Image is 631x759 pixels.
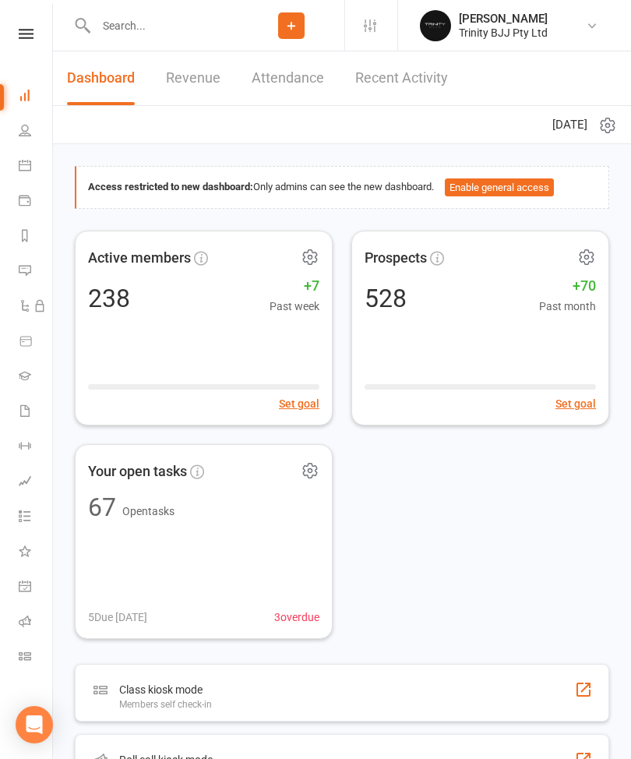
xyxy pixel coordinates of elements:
a: Revenue [166,51,220,105]
a: Recent Activity [355,51,448,105]
span: Active members [88,247,191,270]
a: Class kiosk mode [19,641,54,676]
div: Members self check-in [119,699,212,710]
span: Past month [539,298,596,315]
img: thumb_image1712106278.png [420,10,451,41]
div: Only admins can see the new dashboard. [88,178,597,197]
strong: Access restricted to new dashboard: [88,181,253,192]
a: Calendar [19,150,54,185]
div: [PERSON_NAME] [459,12,548,26]
a: Product Sales [19,325,54,360]
div: Trinity BJJ Pty Ltd [459,26,548,40]
a: Dashboard [19,79,54,115]
a: General attendance kiosk mode [19,570,54,605]
span: [DATE] [552,115,587,134]
div: Class kiosk mode [119,680,212,699]
a: Reports [19,220,54,255]
span: +70 [539,275,596,298]
span: Prospects [365,247,427,270]
span: Past week [270,298,319,315]
input: Search... [91,15,238,37]
span: 5 Due [DATE] [88,609,147,626]
a: Payments [19,185,54,220]
div: 238 [88,286,130,311]
div: 67 [88,495,116,520]
span: +7 [270,275,319,298]
span: Your open tasks [88,461,187,483]
a: What's New [19,535,54,570]
button: Enable general access [445,178,554,197]
div: Open Intercom Messenger [16,706,53,743]
button: Set goal [555,395,596,412]
a: Attendance [252,51,324,105]
span: Open tasks [122,505,174,517]
a: Roll call kiosk mode [19,605,54,641]
button: Set goal [279,395,319,412]
a: Assessments [19,465,54,500]
div: 528 [365,286,407,311]
a: Dashboard [67,51,135,105]
span: 3 overdue [274,609,319,626]
a: People [19,115,54,150]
